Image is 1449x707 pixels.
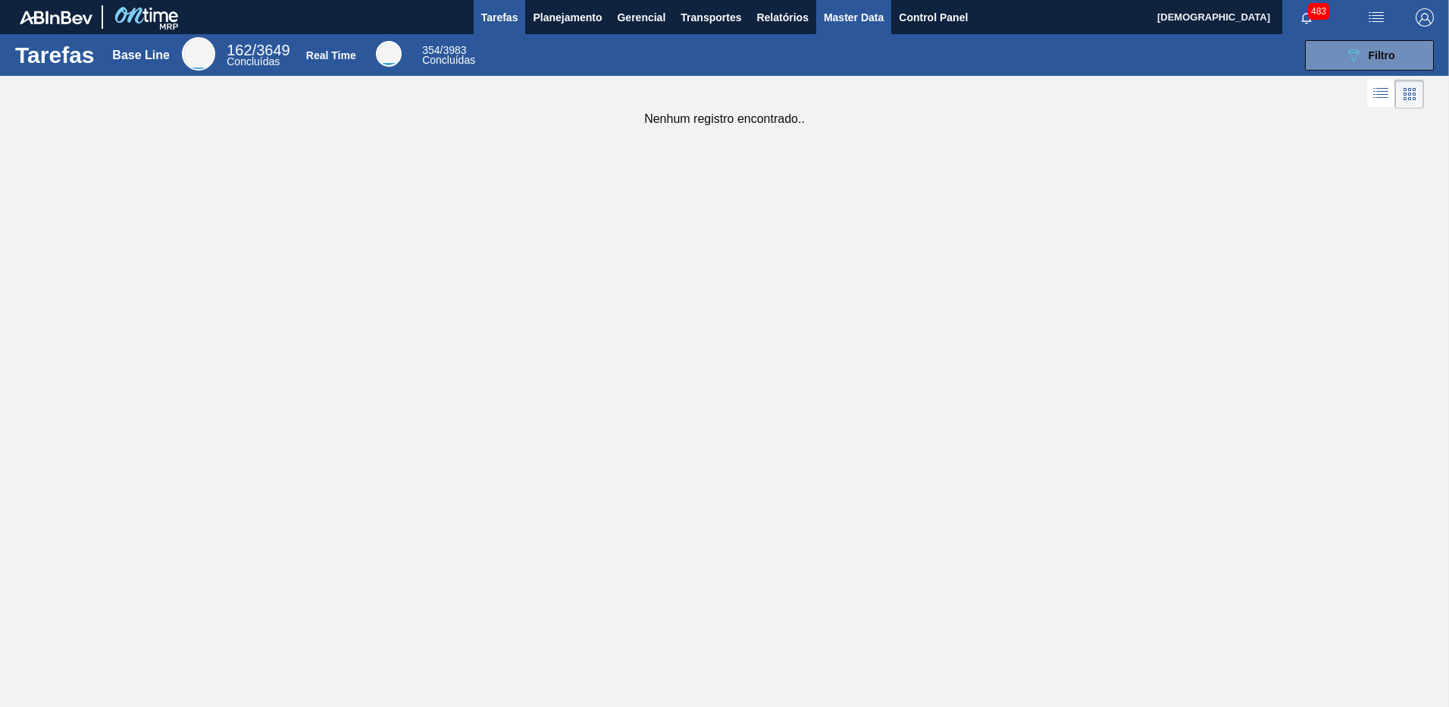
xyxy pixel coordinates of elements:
[617,8,665,27] span: Gerencial
[1305,40,1434,71] button: Filtro
[422,54,475,66] span: Concluídas
[227,42,252,58] span: 162
[422,44,466,56] span: / 3983
[227,44,289,67] div: Base Line
[227,42,289,58] span: / 3649
[227,55,280,68] span: Concluídas
[112,49,170,62] div: Base Line
[182,37,215,71] div: Base Line
[422,46,475,65] div: Real Time
[1308,3,1329,20] span: 483
[422,44,440,56] span: 354
[1369,49,1395,61] span: Filtro
[899,8,968,27] span: Control Panel
[756,8,808,27] span: Relatórios
[481,8,518,27] span: Tarefas
[1416,8,1434,27] img: Logout
[376,41,402,67] div: Real Time
[681,8,741,27] span: Transportes
[1367,8,1385,27] img: userActions
[306,49,356,61] div: Real Time
[20,11,92,24] img: TNhmsLtSVTkK8tSr43FrP2fwEKptu5GPRR3wAAAABJRU5ErkJggg==
[1282,7,1331,28] button: Notificações
[1367,80,1395,108] div: Visão em Lista
[1395,80,1424,108] div: Visão em Cards
[824,8,884,27] span: Master Data
[533,8,602,27] span: Planejamento
[15,46,95,64] h1: Tarefas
